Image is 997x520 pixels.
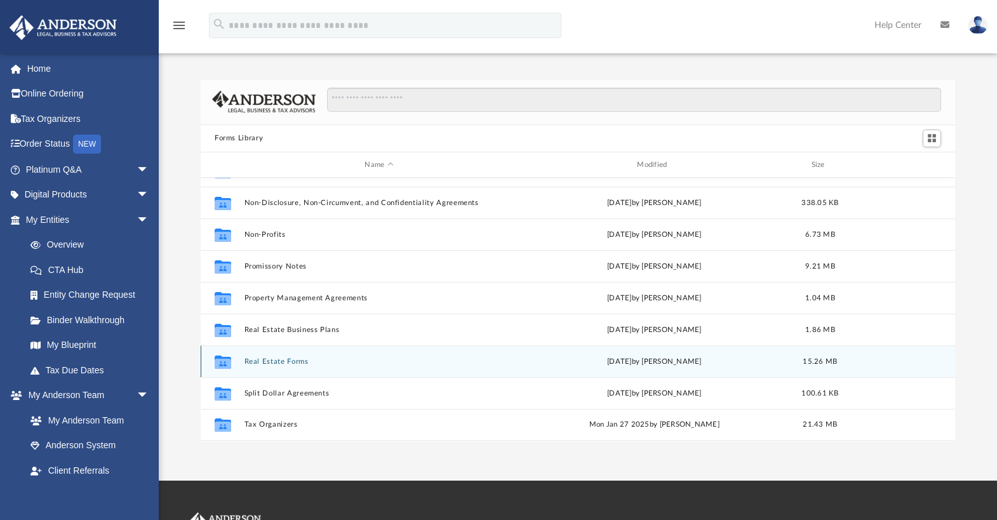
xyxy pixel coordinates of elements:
[519,293,789,304] div: [DATE] by [PERSON_NAME]
[18,232,168,258] a: Overview
[18,458,162,483] a: Client Referrals
[9,157,168,182] a: Platinum Q&Aarrow_drop_down
[9,106,168,131] a: Tax Organizers
[18,257,168,283] a: CTA Hub
[73,135,101,154] div: NEW
[519,229,789,241] div: [DATE] by [PERSON_NAME]
[137,182,162,208] span: arrow_drop_down
[519,197,789,209] div: [DATE] by [PERSON_NAME]
[519,159,789,171] div: Modified
[244,230,514,239] button: Non-Profits
[244,199,514,207] button: Non-Disclosure, Non-Circumvent, and Confidentiality Agreements
[805,326,835,333] span: 1.86 MB
[801,199,838,206] span: 338.05 KB
[206,159,238,171] div: id
[6,15,121,40] img: Anderson Advisors Platinum Portal
[851,159,940,171] div: id
[805,231,835,238] span: 6.73 MB
[9,81,168,107] a: Online Ordering
[18,307,168,333] a: Binder Walkthrough
[201,178,955,441] div: grid
[244,262,514,270] button: Promissory Notes
[212,17,226,31] i: search
[137,383,162,409] span: arrow_drop_down
[519,420,789,431] div: Mon Jan 27 2025 by [PERSON_NAME]
[805,295,835,302] span: 1.04 MB
[18,333,162,358] a: My Blueprint
[137,157,162,183] span: arrow_drop_down
[18,433,162,458] a: Anderson System
[803,358,837,365] span: 15.26 MB
[244,294,514,302] button: Property Management Agreements
[801,390,838,397] span: 100.61 KB
[519,356,789,368] div: [DATE] by [PERSON_NAME]
[803,422,837,429] span: 21.43 MB
[244,357,514,366] button: Real Estate Forms
[968,16,987,34] img: User Pic
[244,421,514,429] button: Tax Organizers
[244,389,514,397] button: Split Dollar Agreements
[18,408,156,433] a: My Anderson Team
[923,130,942,147] button: Switch to Grid View
[9,207,168,232] a: My Entitiesarrow_drop_down
[171,18,187,33] i: menu
[327,88,941,112] input: Search files and folders
[519,324,789,336] div: [DATE] by [PERSON_NAME]
[795,159,846,171] div: Size
[9,131,168,157] a: Order StatusNEW
[244,159,514,171] div: Name
[171,24,187,33] a: menu
[805,263,835,270] span: 9.21 MB
[137,207,162,233] span: arrow_drop_down
[215,133,263,144] button: Forms Library
[9,56,168,81] a: Home
[9,182,168,208] a: Digital Productsarrow_drop_down
[9,383,162,408] a: My Anderson Teamarrow_drop_down
[519,261,789,272] div: [DATE] by [PERSON_NAME]
[519,388,789,399] div: [DATE] by [PERSON_NAME]
[18,283,168,308] a: Entity Change Request
[18,357,168,383] a: Tax Due Dates
[244,326,514,334] button: Real Estate Business Plans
